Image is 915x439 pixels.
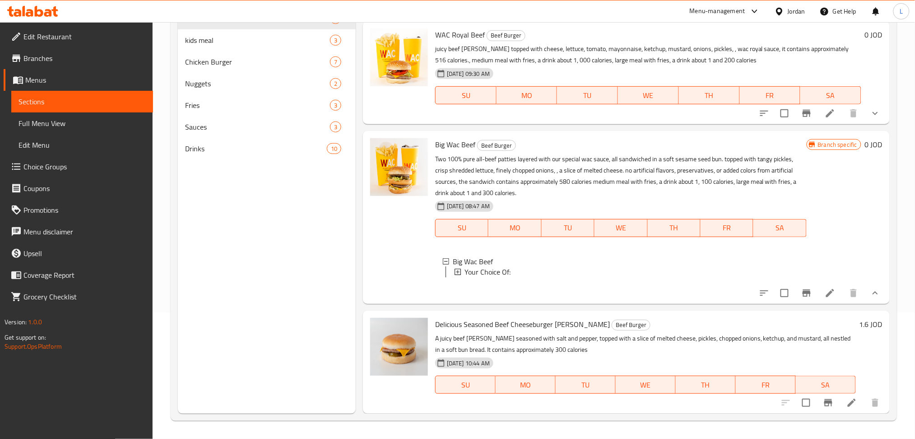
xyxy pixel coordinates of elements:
[11,112,153,134] a: Full Menu View
[185,78,330,89] span: Nuggets
[846,397,857,408] a: Edit menu item
[796,376,856,394] button: SA
[19,140,146,150] span: Edit Menu
[23,31,146,42] span: Edit Restaurant
[743,89,797,102] span: FR
[435,86,497,104] button: SU
[825,288,836,299] a: Edit menu item
[618,86,679,104] button: WE
[757,221,803,234] span: SA
[595,219,647,237] button: WE
[330,101,341,110] span: 3
[19,118,146,129] span: Full Menu View
[443,202,493,210] span: [DATE] 08:47 AM
[796,103,817,124] button: Branch-specific-item
[492,221,538,234] span: MO
[435,376,496,394] button: SU
[679,86,740,104] button: TH
[825,108,836,119] a: Edit menu item
[435,318,610,331] span: Delicious Seasoned Beef Cheeseburger [PERSON_NAME]
[185,35,330,46] span: kids meal
[370,28,428,86] img: WAC Royal Beef
[683,89,736,102] span: TH
[178,51,356,73] div: Chicken Burger7
[487,30,525,41] div: Beef Burger
[28,316,42,328] span: 1.0.0
[178,116,356,138] div: Sauces3
[178,94,356,116] div: Fries3
[23,205,146,215] span: Promotions
[330,79,341,88] span: 2
[542,219,595,237] button: TU
[439,378,492,392] span: SU
[619,378,672,392] span: WE
[865,138,882,151] h6: 0 JOD
[477,140,516,151] div: Beef Burger
[25,75,146,85] span: Menus
[185,56,330,67] span: Chicken Burger
[327,143,341,154] div: items
[817,392,839,414] button: Branch-specific-item
[5,316,27,328] span: Version:
[4,26,153,47] a: Edit Restaurant
[435,28,485,42] span: WAC Royal Beef
[435,219,488,237] button: SU
[612,320,650,330] span: Beef Burger
[443,359,493,368] span: [DATE] 10:44 AM
[435,43,861,66] p: juicy beef [PERSON_NAME] topped with cheese, lettuce, tomato, mayonnaise, ketchup, mustard, onion...
[4,69,153,91] a: Menus
[497,86,557,104] button: MO
[185,121,330,132] div: Sauces
[843,103,864,124] button: delete
[648,219,701,237] button: TH
[330,36,341,45] span: 3
[370,138,428,196] img: Big Wac Beef
[788,6,805,16] div: Jordan
[865,28,882,41] h6: 0 JOD
[740,86,801,104] button: FR
[11,91,153,112] a: Sections
[676,376,736,394] button: TH
[330,56,341,67] div: items
[859,318,882,331] h6: 1.6 JOD
[622,89,675,102] span: WE
[330,58,341,66] span: 7
[739,378,792,392] span: FR
[679,378,732,392] span: TH
[5,341,62,352] a: Support.OpsPlatform
[559,378,612,392] span: TU
[796,282,817,304] button: Branch-specific-item
[814,140,861,149] span: Branch specific
[488,219,541,237] button: MO
[370,318,428,376] img: Delicious Seasoned Beef Cheeseburger Patty
[545,221,591,234] span: TU
[753,219,806,237] button: SA
[612,320,650,331] div: Beef Burger
[435,333,856,355] p: A juicy beef [PERSON_NAME] seasoned with salt and pepper, topped with a slice of melted cheese, p...
[185,143,327,154] span: Drinks
[797,393,816,412] span: Select to update
[500,89,554,102] span: MO
[443,70,493,78] span: [DATE] 09:30 AM
[178,138,356,159] div: Drinks10
[736,376,796,394] button: FR
[478,140,516,151] span: Beef Burger
[330,35,341,46] div: items
[23,53,146,64] span: Branches
[23,161,146,172] span: Choice Groups
[704,221,750,234] span: FR
[464,267,511,278] span: Your Choice Of:
[651,221,697,234] span: TH
[330,78,341,89] div: items
[23,183,146,194] span: Coupons
[4,286,153,308] a: Grocery Checklist
[4,156,153,177] a: Choice Groups
[178,29,356,51] div: kids meal3
[330,100,341,111] div: items
[23,270,146,280] span: Coverage Report
[900,6,903,16] span: L
[330,123,341,131] span: 3
[185,100,330,111] div: Fries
